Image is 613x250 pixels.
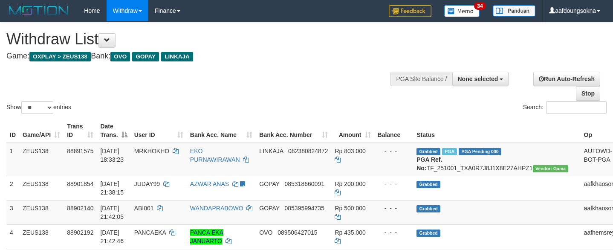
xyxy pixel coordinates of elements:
[6,52,400,61] h4: Game: Bank:
[19,200,64,224] td: ZEUS138
[493,5,535,17] img: panduan.png
[378,204,410,212] div: - - -
[335,180,365,187] span: Rp 200.000
[100,180,124,196] span: [DATE] 21:38:15
[256,119,331,143] th: Bank Acc. Number: activate to sort column ascending
[576,86,600,101] a: Stop
[6,4,71,17] img: MOTION_logo.png
[6,101,71,114] label: Show entries
[190,148,240,163] a: EKO PURNAWIRAWAN
[335,148,365,154] span: Rp 803.000
[100,148,124,163] span: [DATE] 18:33:23
[374,119,413,143] th: Balance
[21,101,53,114] select: Showentries
[378,228,410,237] div: - - -
[442,148,457,155] span: Marked by aafpengsreynich
[100,205,124,220] span: [DATE] 21:42:05
[458,76,498,82] span: None selected
[110,52,130,61] span: OVO
[19,143,64,176] td: ZEUS138
[6,224,19,249] td: 4
[100,229,124,244] span: [DATE] 21:42:46
[6,119,19,143] th: ID
[288,148,328,154] span: Copy 082380824872 to clipboard
[284,180,324,187] span: Copy 085318660091 to clipboard
[459,148,501,155] span: PGA Pending
[67,205,93,212] span: 88902140
[416,230,440,237] span: Grabbed
[132,52,159,61] span: GOPAY
[187,119,256,143] th: Bank Acc. Name: activate to sort column ascending
[284,205,324,212] span: Copy 085395994735 to clipboard
[19,176,64,200] td: ZEUS138
[134,229,166,236] span: PANCAEKA
[6,31,400,48] h1: Withdraw List
[67,180,93,187] span: 88901854
[6,143,19,176] td: 1
[259,205,279,212] span: GOPAY
[67,148,93,154] span: 88891575
[413,119,580,143] th: Status
[416,205,440,212] span: Grabbed
[259,229,272,236] span: OVO
[533,72,600,86] a: Run Auto-Refresh
[259,148,283,154] span: LINKAJA
[161,52,193,61] span: LINKAJA
[335,229,365,236] span: Rp 435.000
[29,52,91,61] span: OXPLAY > ZEUS138
[416,181,440,188] span: Grabbed
[19,119,64,143] th: Game/API: activate to sort column ascending
[67,229,93,236] span: 88902192
[474,2,486,10] span: 34
[335,205,365,212] span: Rp 500.000
[390,72,452,86] div: PGA Site Balance /
[523,101,607,114] label: Search:
[134,148,169,154] span: MRKHOKHO
[190,180,229,187] a: AZWAR ANAS
[64,119,97,143] th: Trans ID: activate to sort column ascending
[378,147,410,155] div: - - -
[259,180,279,187] span: GOPAY
[378,180,410,188] div: - - -
[19,224,64,249] td: ZEUS138
[413,143,580,176] td: TF_251001_TXA0R7J8J1X8E27AHPZ1
[444,5,480,17] img: Button%20Memo.svg
[452,72,509,86] button: None selected
[546,101,607,114] input: Search:
[331,119,374,143] th: Amount: activate to sort column ascending
[131,119,187,143] th: User ID: activate to sort column ascending
[416,148,440,155] span: Grabbed
[389,5,431,17] img: Feedback.jpg
[533,165,569,172] span: Vendor URL: https://trx31.1velocity.biz
[6,176,19,200] td: 2
[134,180,160,187] span: JUDAY99
[278,229,317,236] span: Copy 089506427015 to clipboard
[134,205,154,212] span: ABI001
[190,229,223,244] a: PANCA EKA JANUARTO
[97,119,130,143] th: Date Trans.: activate to sort column descending
[6,200,19,224] td: 3
[416,156,442,172] b: PGA Ref. No:
[190,205,243,212] a: WANDAPRABOWO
